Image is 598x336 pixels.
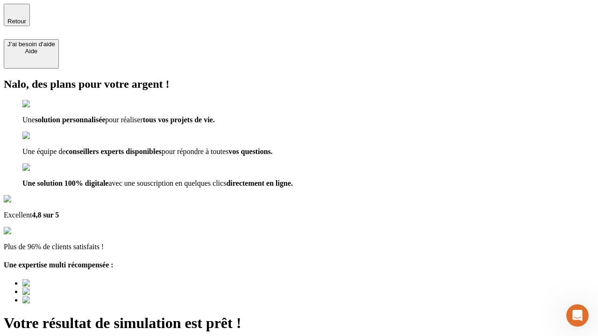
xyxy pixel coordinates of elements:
[22,147,65,155] span: Une équipe de
[4,315,594,332] h1: Votre résultat de simulation est prêt !
[4,211,32,219] span: Excellent
[162,147,229,155] span: pour répondre à toutes
[108,179,226,187] span: avec une souscription en quelques clics
[105,116,142,124] span: pour réaliser
[22,279,109,287] img: Best savings advice award
[22,116,35,124] span: Une
[4,243,594,251] p: Plus de 96% de clients satisfaits !
[32,211,59,219] span: 4,8 sur 5
[35,116,106,124] span: solution personnalisée
[22,287,109,296] img: Best savings advice award
[65,147,161,155] span: conseillers experts disponibles
[7,41,55,48] div: J’ai besoin d'aide
[22,179,108,187] span: Une solution 100% digitale
[4,78,594,91] h2: Nalo, des plans pour votre argent !
[4,227,50,235] img: reviews stars
[22,132,63,140] img: checkmark
[4,261,594,269] h4: Une expertise multi récompensée :
[4,195,58,203] img: Google Review
[22,163,63,172] img: checkmark
[228,147,272,155] span: vos questions.
[566,304,589,327] iframe: Intercom live chat
[22,296,109,304] img: Best savings advice award
[4,39,59,69] button: J’ai besoin d'aideAide
[4,4,30,26] button: Retour
[226,179,292,187] span: directement en ligne.
[22,100,63,108] img: checkmark
[143,116,215,124] span: tous vos projets de vie.
[7,48,55,55] div: Aide
[7,18,26,25] span: Retour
